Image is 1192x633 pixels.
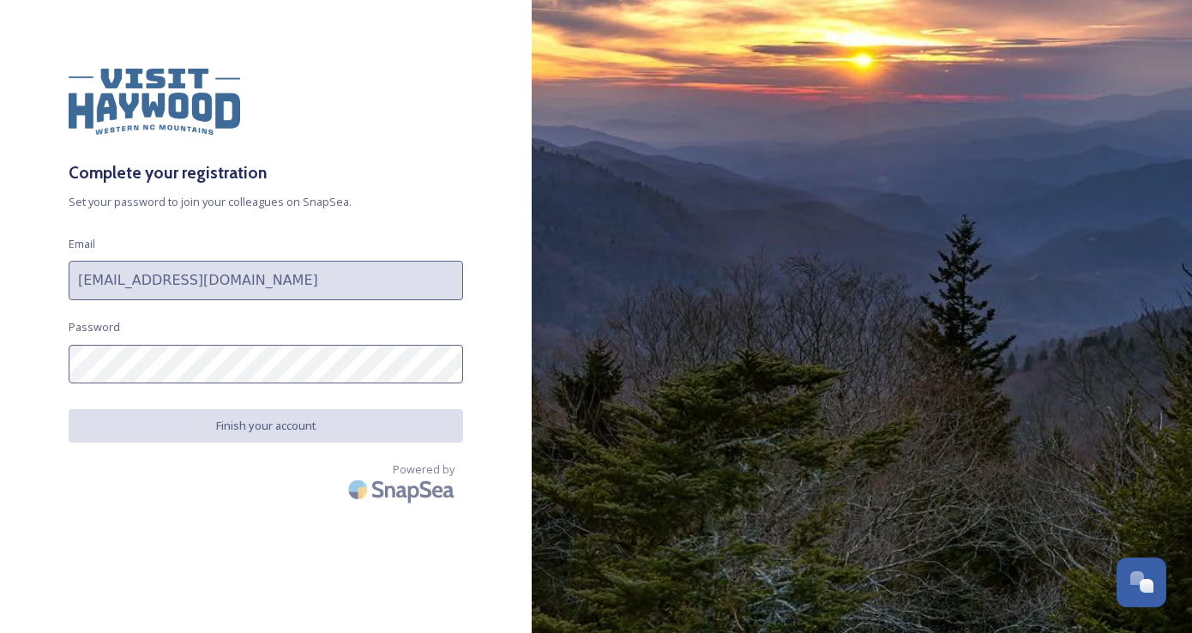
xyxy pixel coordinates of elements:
span: Email [69,236,95,252]
h3: Complete your registration [69,160,463,185]
img: visit-haywood-logo-white_120-wnc_mountain-blue-3292264819-e1727106323371.png [69,69,240,135]
button: Finish your account [69,409,463,443]
span: Password [69,319,120,335]
button: Open Chat [1117,558,1166,607]
img: SnapSea Logo [343,469,463,509]
span: Set your password to join your colleagues on SnapSea. [69,194,463,210]
span: Powered by [393,461,455,478]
